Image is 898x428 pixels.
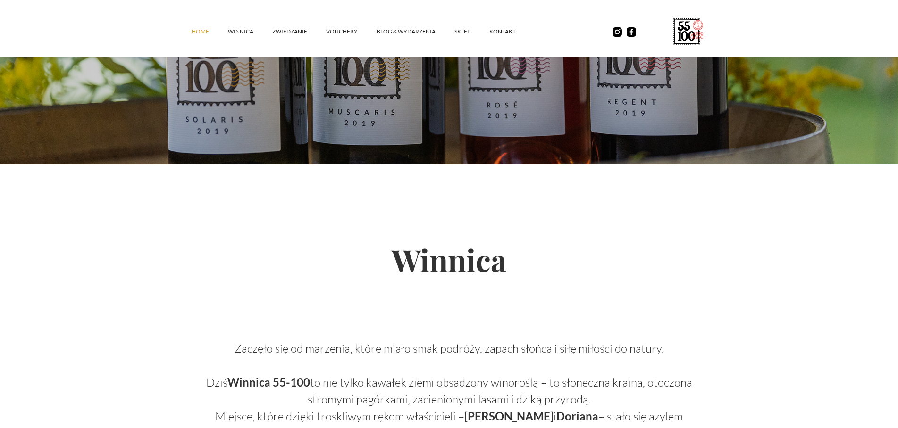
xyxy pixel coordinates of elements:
a: kontakt [489,17,535,46]
a: vouchery [326,17,377,46]
a: SKLEP [454,17,489,46]
strong: [PERSON_NAME] [464,409,554,423]
strong: Winnica 55-100 [227,375,310,389]
h2: Winnica [192,211,707,308]
a: Blog & Wydarzenia [377,17,454,46]
a: Home [192,17,228,46]
a: winnica [228,17,272,46]
a: ZWIEDZANIE [272,17,326,46]
strong: Doriana [556,409,598,423]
